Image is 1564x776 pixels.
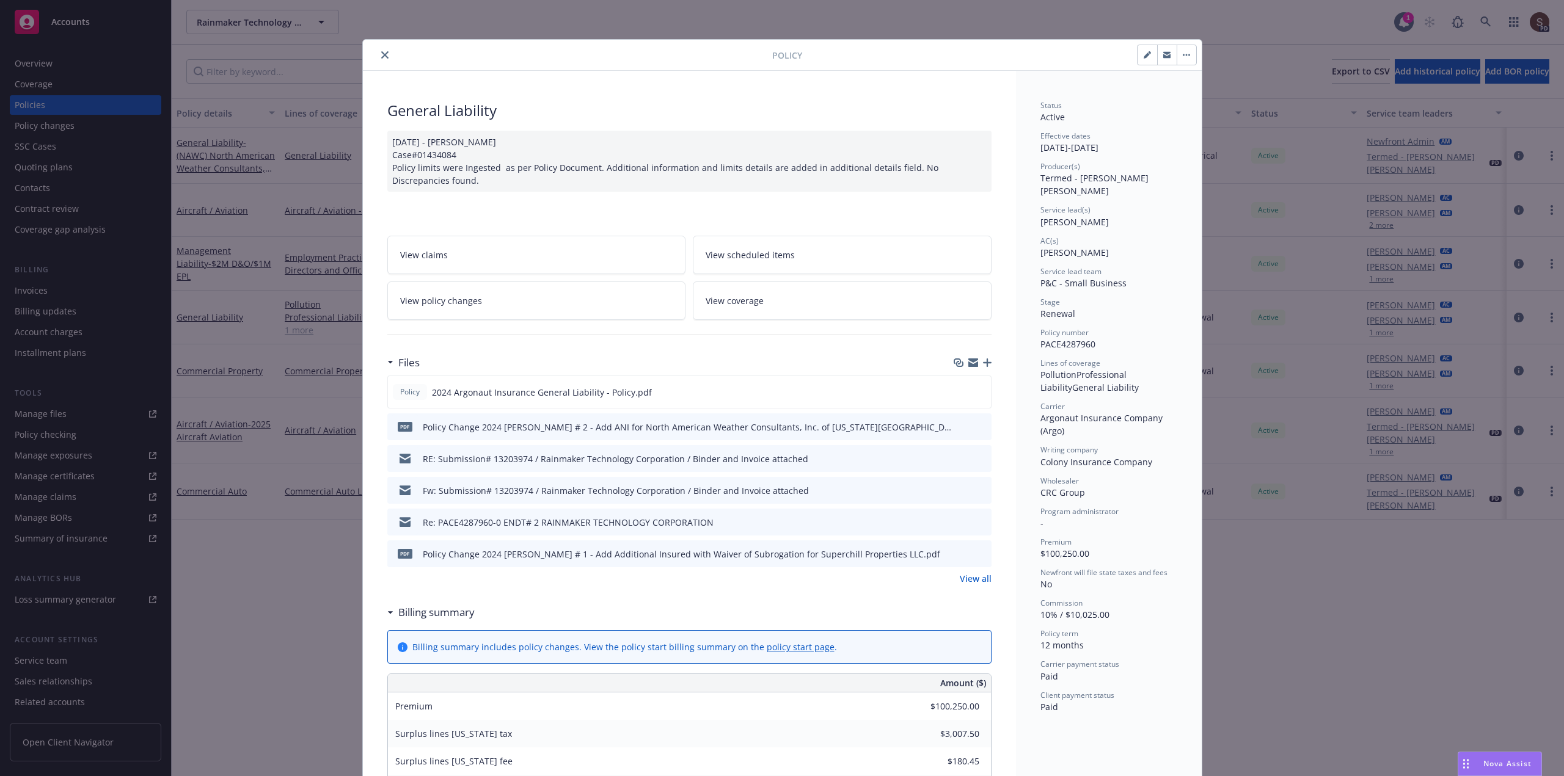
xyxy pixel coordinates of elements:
a: View scheduled items [693,236,992,274]
span: Nova Assist [1483,758,1532,769]
span: [PERSON_NAME] [1040,247,1109,258]
a: policy start page [767,641,835,653]
span: Carrier payment status [1040,659,1119,669]
span: Writing company [1040,444,1098,455]
a: View all [960,572,992,585]
a: View policy changes [387,281,686,320]
span: 2024 Argonaut Insurance General Liability - Policy.pdf [432,386,652,399]
span: Status [1040,100,1062,111]
div: Policy Change 2024 [PERSON_NAME] # 1 - Add Additional Insured with Waiver of Subrogation for Supe... [423,548,940,560]
span: 10% / $10,025.00 [1040,609,1109,620]
span: Program administrator [1040,506,1119,517]
button: download file [956,516,966,529]
div: Files [387,355,420,371]
span: Premium [1040,537,1072,547]
div: Billing summary includes policy changes. View the policy start billing summary on the . [412,640,837,653]
span: pdf [398,422,412,431]
span: Colony Insurance Company [1040,456,1152,468]
span: 12 months [1040,639,1084,651]
button: preview file [976,452,987,465]
a: View coverage [693,281,992,320]
span: Professional Liability [1040,369,1129,393]
button: Nova Assist [1458,752,1542,776]
div: [DATE] - [PERSON_NAME] Case#01434084 Policy limits were Ingested as per Policy Document. Addition... [387,131,992,192]
div: [DATE] - [DATE] [1040,131,1177,154]
div: Billing summary [387,604,475,620]
span: Policy [398,386,422,397]
span: Termed - [PERSON_NAME] [PERSON_NAME] [1040,172,1151,197]
span: Commission [1040,598,1083,608]
span: [PERSON_NAME] [1040,216,1109,228]
span: Carrier [1040,401,1065,412]
input: 0.00 [907,697,987,716]
span: Active [1040,111,1065,123]
span: Amount ($) [940,676,986,689]
span: Effective dates [1040,131,1091,141]
span: Wholesaler [1040,476,1079,486]
span: CRC Group [1040,487,1085,498]
button: preview file [976,421,987,433]
span: View policy changes [400,294,482,307]
span: Surplus lines [US_STATE] fee [395,755,513,767]
span: PACE4287960 [1040,338,1095,350]
button: preview file [976,516,987,529]
span: $100,250.00 [1040,548,1089,559]
span: Client payment status [1040,690,1114,700]
button: download file [956,421,966,433]
div: General Liability [387,100,992,121]
button: preview file [975,386,986,399]
span: Service lead(s) [1040,205,1091,215]
span: Pollution [1040,369,1076,380]
button: preview file [976,548,987,560]
div: Drag to move [1458,752,1474,775]
span: View scheduled items [706,248,795,261]
span: Service lead team [1040,266,1102,277]
span: View coverage [706,294,764,307]
button: download file [956,386,965,399]
span: Premium [395,700,433,712]
button: close [378,48,392,62]
span: P&C - Small Business [1040,277,1127,289]
span: Policy term [1040,628,1078,639]
div: Policy Change 2024 [PERSON_NAME] # 2 - Add ANI for North American Weather Consultants, Inc. of [U... [423,421,951,433]
span: Producer(s) [1040,161,1080,172]
div: RE: Submission# 13203974 / Rainmaker Technology Corporation / Binder and Invoice attached [423,452,808,465]
button: download file [956,452,966,465]
button: download file [956,484,966,497]
span: Lines of coverage [1040,358,1100,368]
span: Argonaut Insurance Company (Argo) [1040,412,1165,437]
input: 0.00 [907,752,987,771]
div: Fw: Submission# 13203974 / Rainmaker Technology Corporation / Binder and Invoice attached [423,484,809,497]
span: Newfront will file state taxes and fees [1040,567,1168,578]
h3: Billing summary [398,604,475,620]
span: Stage [1040,297,1060,307]
span: View claims [400,248,448,261]
span: Policy [772,49,802,62]
h3: Files [398,355,420,371]
span: Paid [1040,701,1058,713]
a: View claims [387,236,686,274]
span: Policy number [1040,327,1089,338]
button: download file [956,548,966,560]
span: AC(s) [1040,236,1059,246]
div: Re: PACE4287960-0 ENDT# 2 RAINMAKER TECHNOLOGY CORPORATION [423,516,714,529]
span: pdf [398,549,412,558]
span: General Liability [1072,382,1139,393]
span: - [1040,517,1043,529]
span: Surplus lines [US_STATE] tax [395,728,512,739]
span: No [1040,578,1052,590]
input: 0.00 [907,725,987,743]
span: Renewal [1040,308,1075,319]
span: Paid [1040,670,1058,682]
button: preview file [976,484,987,497]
